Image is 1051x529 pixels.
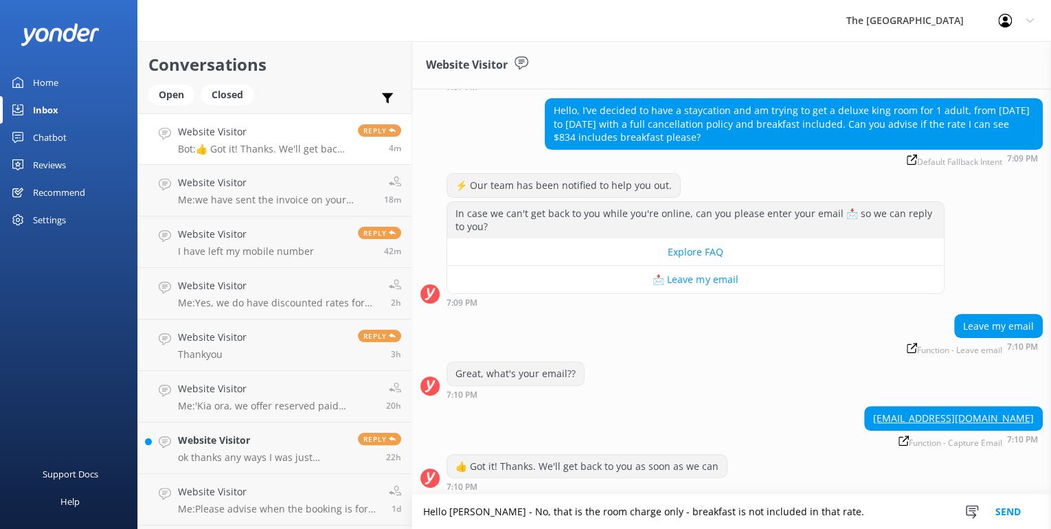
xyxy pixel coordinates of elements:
[178,484,378,499] h4: Website Visitor
[138,268,411,319] a: Website VisitorMe:Yes, we do have discounted rates for dinner buffet if you book it with accommod...
[33,69,58,96] div: Home
[907,343,1002,354] span: Function - Leave email
[178,381,376,396] h4: Website Visitor
[60,488,80,515] div: Help
[447,83,477,91] strong: 7:07 PM
[178,124,348,139] h4: Website Visitor
[447,362,584,385] div: Great, what's your email??
[955,315,1042,338] div: Leave my email
[391,297,401,308] span: Sep 07 2025 04:25pm (UTC +12:00) Pacific/Auckland
[201,87,260,102] a: Closed
[178,348,247,361] p: Thankyou
[33,96,58,124] div: Inbox
[902,341,1043,354] div: Sep 07 2025 07:10pm (UTC +12:00) Pacific/Auckland
[447,82,827,91] div: Sep 07 2025 07:07pm (UTC +12:00) Pacific/Auckland
[178,400,376,412] p: Me: 'Kia ora, we offer reserved paid parking & limited paid EV charging stations at $30/day. In a...
[447,174,680,197] div: ⚡ Our team has been notified to help you out.
[447,238,944,266] button: Explore FAQ
[178,175,374,190] h4: Website Visitor
[384,245,401,257] span: Sep 07 2025 06:32pm (UTC +12:00) Pacific/Auckland
[864,434,1043,447] div: Sep 07 2025 07:10pm (UTC +12:00) Pacific/Auckland
[447,390,585,399] div: Sep 07 2025 07:10pm (UTC +12:00) Pacific/Auckland
[138,113,411,165] a: Website VisitorBot:👍 Got it! Thanks. We'll get back to you as soon as we canReply4m
[873,412,1034,425] a: [EMAIL_ADDRESS][DOMAIN_NAME]
[358,330,401,342] span: Reply
[389,142,401,154] span: Sep 07 2025 07:10pm (UTC +12:00) Pacific/Auckland
[447,297,945,307] div: Sep 07 2025 07:09pm (UTC +12:00) Pacific/Auckland
[447,266,944,293] button: 📩 Leave my email
[201,85,253,105] div: Closed
[447,299,477,307] strong: 7:09 PM
[33,151,66,179] div: Reviews
[982,495,1034,529] button: Send
[1007,155,1038,166] strong: 7:09 PM
[447,202,944,238] div: In case we can't get back to you while you're online, can you please enter your email 📩 so we can...
[178,227,314,242] h4: Website Visitor
[178,194,374,206] p: Me: we have sent the invoice on your email.
[447,483,477,491] strong: 7:10 PM
[33,206,66,234] div: Settings
[138,319,411,371] a: Website VisitorThankyouReply3h
[386,451,401,463] span: Sep 06 2025 08:41pm (UTC +12:00) Pacific/Auckland
[178,503,378,515] p: Me: Please advise when the booking is for and what name was it booked under?
[148,52,401,78] h2: Conversations
[178,278,378,293] h4: Website Visitor
[545,153,1043,166] div: Sep 07 2025 07:09pm (UTC +12:00) Pacific/Auckland
[384,194,401,205] span: Sep 07 2025 06:56pm (UTC +12:00) Pacific/Auckland
[412,495,1051,529] textarea: Hello [PERSON_NAME] - No, that is the room charge only - breakfast is not included in that rate.
[138,165,411,216] a: Website VisitorMe:we have sent the invoice on your email.18m
[1007,436,1038,447] strong: 7:10 PM
[33,179,85,206] div: Recommend
[148,85,194,105] div: Open
[392,503,401,515] span: Sep 06 2025 05:19pm (UTC +12:00) Pacific/Auckland
[447,482,727,491] div: Sep 07 2025 07:10pm (UTC +12:00) Pacific/Auckland
[138,371,411,423] a: Website VisitorMe:'Kia ora, we offer reserved paid parking & limited paid EV charging stations at...
[178,433,348,448] h4: Website Visitor
[43,460,98,488] div: Support Docs
[391,348,401,360] span: Sep 07 2025 03:24pm (UTC +12:00) Pacific/Auckland
[178,451,348,464] p: ok thanks any ways I was just curious thanks !!
[899,436,1002,447] span: Function - Capture Email
[178,143,348,155] p: Bot: 👍 Got it! Thanks. We'll get back to you as soon as we can
[358,227,401,239] span: Reply
[1007,343,1038,354] strong: 7:10 PM
[545,99,1042,149] div: Hello, I’ve decided to have a staycation and am trying to get a deluxe king room for 1 adult, fro...
[178,330,247,345] h4: Website Visitor
[148,87,201,102] a: Open
[138,216,411,268] a: Website VisitorI have left my mobile numberReply42m
[21,23,100,46] img: yonder-white-logo.png
[178,245,314,258] p: I have left my mobile number
[447,455,727,478] div: 👍 Got it! Thanks. We'll get back to you as soon as we can
[426,56,508,74] h3: Website Visitor
[907,155,1002,166] span: Default Fallback Intent
[33,124,67,151] div: Chatbot
[138,423,411,474] a: Website Visitorok thanks any ways I was just curious thanks !!Reply22h
[358,433,401,445] span: Reply
[358,124,401,137] span: Reply
[447,391,477,399] strong: 7:10 PM
[386,400,401,412] span: Sep 06 2025 11:06pm (UTC +12:00) Pacific/Auckland
[138,474,411,526] a: Website VisitorMe:Please advise when the booking is for and what name was it booked under?1d
[178,297,378,309] p: Me: Yes, we do have discounted rates for dinner buffet if you book it with accommodation.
